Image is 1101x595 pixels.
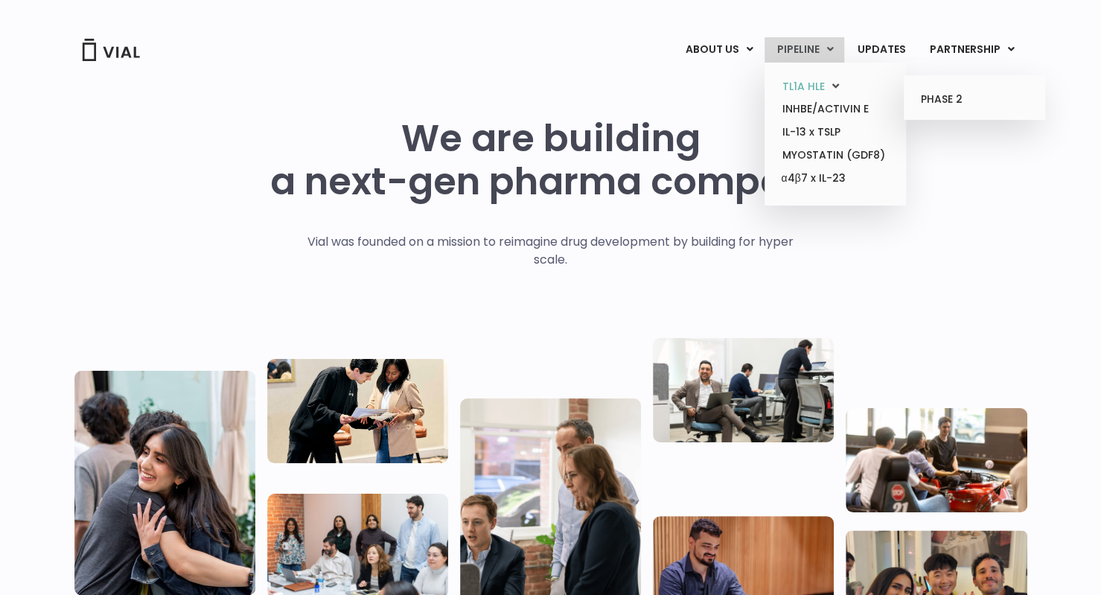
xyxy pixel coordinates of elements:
[917,37,1026,63] a: PARTNERSHIPMenu Toggle
[74,370,255,595] img: Vial Life
[765,37,844,63] a: PIPELINEMenu Toggle
[770,98,900,121] a: INHBE/ACTIVIN E
[292,233,809,269] p: Vial was founded on a mission to reimagine drug development by building for hyper scale.
[770,144,900,167] a: MYOSTATIN (GDF8)
[770,167,900,191] a: α4β7 x IL-23
[270,117,832,203] h1: We are building a next-gen pharma company
[673,37,764,63] a: ABOUT USMenu Toggle
[770,121,900,144] a: IL-13 x TSLP
[909,88,1039,112] a: PHASE 2
[846,408,1027,512] img: Group of people playing whirlyball
[81,39,141,61] img: Vial Logo
[845,37,916,63] a: UPDATES
[770,75,900,98] a: TL1A HLEMenu Toggle
[653,337,834,442] img: Three people working in an office
[267,359,448,463] img: Two people looking at a paper talking.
